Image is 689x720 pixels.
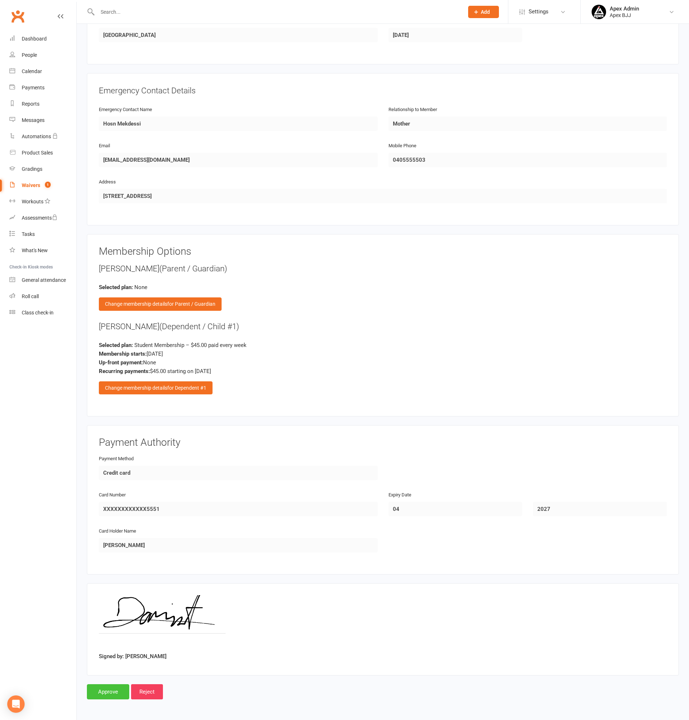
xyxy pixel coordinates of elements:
div: [PERSON_NAME] [99,321,667,333]
strong: Membership starts: [99,351,147,357]
strong: Selected plan: [99,284,133,291]
span: for Parent / Guardian [167,301,215,307]
a: Workouts [9,194,76,210]
div: Reports [22,101,39,107]
a: Reports [9,96,76,112]
div: Open Intercom Messenger [7,695,25,713]
div: Workouts [22,199,43,204]
div: Calendar [22,68,42,74]
div: Product Sales [22,150,53,156]
div: Payments [22,85,45,90]
a: Payments [9,80,76,96]
h3: Membership Options [99,246,667,257]
div: General attendance [22,277,66,283]
label: Mobile Phone [388,142,416,150]
label: Card Number [99,491,126,499]
label: Emergency Contact Name [99,106,152,114]
div: [PERSON_NAME] [99,263,667,275]
div: Assessments [22,215,58,221]
div: Change membership details [99,297,222,310]
span: Add [481,9,490,15]
div: Apex BJJ [610,12,639,18]
a: Product Sales [9,145,76,161]
input: Approve [87,684,129,699]
span: Student Membership – $45.00 paid every week [134,342,247,348]
div: Tasks [22,231,35,237]
a: What's New [9,242,76,259]
label: Payment Method [99,455,134,463]
div: $45.00 starting on [DATE] [99,367,667,376]
a: Gradings [9,161,76,177]
a: Class kiosk mode [9,305,76,321]
a: Assessments [9,210,76,226]
div: Gradings [22,166,42,172]
span: Settings [529,4,549,20]
div: Roll call [22,293,39,299]
input: Search... [95,7,459,17]
label: Signed by: [PERSON_NAME] [99,652,167,661]
span: None [134,284,147,291]
strong: Recurring payments: [99,368,150,374]
img: image1754901810.png [99,595,226,649]
a: People [9,47,76,63]
a: Messages [9,112,76,128]
span: (Parent / Guardian) [159,264,227,273]
span: for Dependent #1 [167,385,206,391]
label: Expiry Date [388,491,411,499]
strong: Selected plan: [99,342,133,348]
span: (Dependent / Child #1) [159,322,239,331]
a: Waivers 1 [9,177,76,194]
img: thumb_image1745496852.png [592,5,606,19]
div: Waivers [22,182,40,188]
a: Clubworx [9,7,27,25]
label: Relationship to Member [388,106,437,114]
a: Calendar [9,63,76,80]
div: Change membership details [99,381,213,394]
div: Automations [22,134,51,139]
h3: Payment Authority [99,437,667,448]
label: Email [99,142,110,150]
div: Apex Admin [610,5,639,12]
div: People [22,52,37,58]
div: None [99,358,667,367]
a: Dashboard [9,31,76,47]
div: Class check-in [22,310,54,315]
div: [DATE] [99,350,667,358]
button: Add [468,6,499,18]
input: Reject [131,684,163,699]
div: What's New [22,247,48,253]
div: Dashboard [22,36,47,42]
a: Roll call [9,288,76,305]
div: Messages [22,117,45,123]
div: Emergency Contact Details [99,85,667,97]
span: 1 [45,182,51,188]
a: Automations [9,128,76,145]
label: Address [99,178,116,186]
label: Card Holder Name [99,528,136,535]
strong: Up-front payment: [99,359,143,366]
a: Tasks [9,226,76,242]
a: General attendance kiosk mode [9,272,76,288]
